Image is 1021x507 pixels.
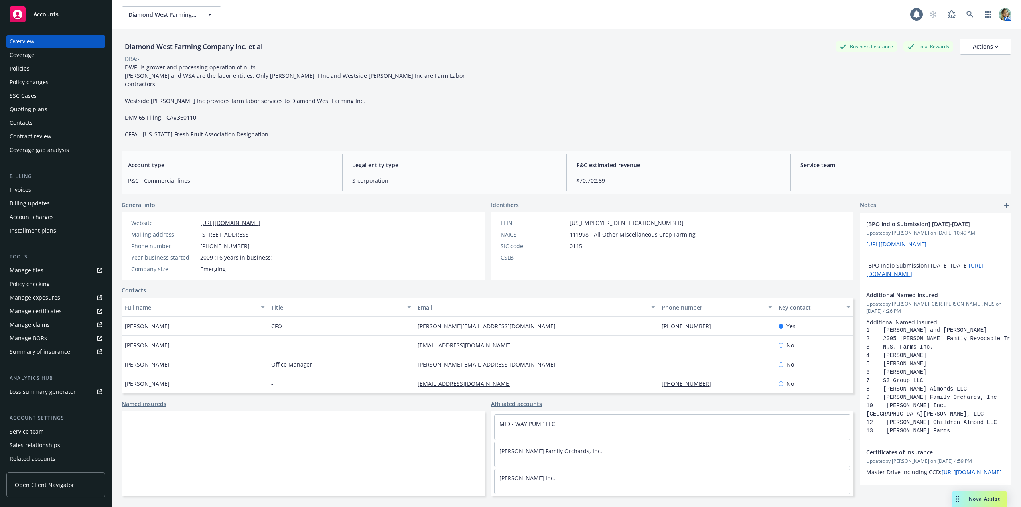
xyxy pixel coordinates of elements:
[6,35,105,48] a: Overview
[200,219,260,227] a: [URL][DOMAIN_NAME]
[6,197,105,210] a: Billing updates
[200,253,272,262] span: 2009 (16 years in business)
[800,161,1005,169] span: Service team
[1002,201,1011,210] a: add
[570,253,572,262] span: -
[6,253,105,261] div: Tools
[499,420,555,428] a: MID - WAY PUMP LLC
[6,385,105,398] a: Loss summary generator
[122,201,155,209] span: General info
[418,380,517,387] a: [EMAIL_ADDRESS][DOMAIN_NAME]
[662,361,670,368] a: -
[10,425,44,438] div: Service team
[925,6,941,22] a: Start snowing
[6,414,105,422] div: Account settings
[10,197,50,210] div: Billing updates
[122,286,146,294] a: Contacts
[866,240,926,248] a: [URL][DOMAIN_NAME]
[6,183,105,196] a: Invoices
[10,116,33,129] div: Contacts
[866,458,1005,465] span: Updated by [PERSON_NAME] on [DATE] 4:59 PM
[786,322,796,330] span: Yes
[944,6,960,22] a: Report a Bug
[499,447,602,455] a: [PERSON_NAME] Family Orchards, Inc.
[10,264,43,277] div: Manage files
[6,374,105,382] div: Analytics hub
[10,305,62,318] div: Manage certificates
[903,41,953,51] div: Total Rewards
[418,322,562,330] a: [PERSON_NAME][EMAIL_ADDRESS][DOMAIN_NAME]
[10,89,37,102] div: SSC Cases
[122,400,166,408] a: Named insureds
[125,341,170,349] span: [PERSON_NAME]
[418,361,562,368] a: [PERSON_NAME][EMAIL_ADDRESS][DOMAIN_NAME]
[6,89,105,102] a: SSC Cases
[6,332,105,345] a: Manage BORs
[576,176,781,185] span: $70,702.89
[125,63,467,138] span: DWF- is grower and processing operation of nuts [PERSON_NAME] and WSA are the labor entities. Onl...
[125,55,140,63] div: DBA: -
[836,41,897,51] div: Business Insurance
[6,305,105,318] a: Manage certificates
[268,298,414,317] button: Title
[866,229,1005,237] span: Updated by [PERSON_NAME] on [DATE] 10:49 AM
[418,303,647,312] div: Email
[122,41,266,52] div: Diamond West Farming Company Inc. et al
[10,439,60,452] div: Sales relationships
[6,439,105,452] a: Sales relationships
[491,400,542,408] a: Affiliated accounts
[6,345,105,358] a: Summary of insurance
[952,491,962,507] div: Drag to move
[122,6,221,22] button: Diamond West Farming Company Inc. et al
[122,298,268,317] button: Full name
[128,161,333,169] span: Account type
[973,39,998,54] div: Actions
[131,253,197,262] div: Year business started
[10,452,55,465] div: Related accounts
[6,291,105,304] a: Manage exposures
[6,3,105,26] a: Accounts
[960,39,1011,55] button: Actions
[866,318,1005,326] p: Additional Named Insured
[866,448,984,456] span: Certificates of Insurance
[6,278,105,290] a: Policy checking
[125,360,170,369] span: [PERSON_NAME]
[6,116,105,129] a: Contacts
[128,10,197,19] span: Diamond West Farming Company Inc. et al
[271,322,282,330] span: CFO
[576,161,781,169] span: P&C estimated revenue
[501,253,566,262] div: CSLB
[6,130,105,143] a: Contract review
[271,360,312,369] span: Office Manager
[6,211,105,223] a: Account charges
[499,474,555,482] a: [PERSON_NAME] Inc.
[125,322,170,330] span: [PERSON_NAME]
[10,224,56,237] div: Installment plans
[10,291,60,304] div: Manage exposures
[6,76,105,89] a: Policy changes
[10,385,76,398] div: Loss summary generator
[414,298,658,317] button: Email
[10,318,50,331] div: Manage claims
[662,341,670,349] a: -
[200,242,250,250] span: [PHONE_NUMBER]
[271,379,273,388] span: -
[866,300,1005,315] span: Updated by [PERSON_NAME], CISR, [PERSON_NAME], MLIS on [DATE] 4:26 PM
[860,213,1011,284] div: [BPO Indio Submission] [DATE]-[DATE]Updatedby [PERSON_NAME] on [DATE] 10:49 AM[URL][DOMAIN_NAME] ...
[786,379,794,388] span: No
[6,452,105,465] a: Related accounts
[6,49,105,61] a: Coverage
[128,176,333,185] span: P&C - Commercial lines
[866,468,1005,476] p: Master Drive including CCD:
[125,303,256,312] div: Full name
[34,11,59,18] span: Accounts
[125,379,170,388] span: [PERSON_NAME]
[860,284,1011,442] div: Additional Named InsuredUpdatedby [PERSON_NAME], CISR, [PERSON_NAME], MLIS on [DATE] 4:26 PMAddit...
[999,8,1011,21] img: photo
[131,265,197,273] div: Company size
[6,264,105,277] a: Manage files
[6,103,105,116] a: Quoting plans
[501,219,566,227] div: FEIN
[6,318,105,331] a: Manage claims
[662,303,764,312] div: Phone number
